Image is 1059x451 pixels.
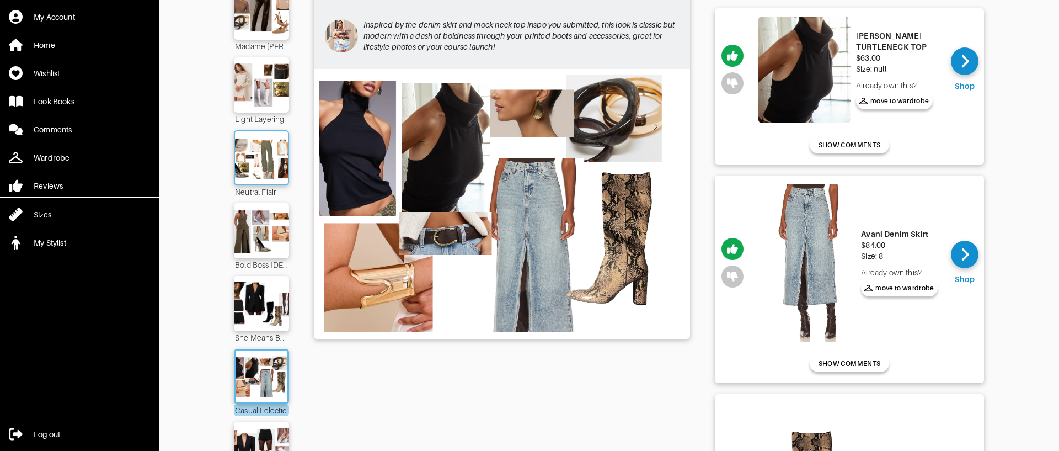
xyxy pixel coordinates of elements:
[810,137,889,153] button: SHOW COMMENTS
[819,140,880,150] span: SHOW COMMENTS
[856,93,933,109] button: move to wardrobe
[234,40,289,52] div: Madame [PERSON_NAME]
[34,96,74,107] div: Look Books
[861,251,938,262] div: Size: 8
[34,12,75,23] div: My Account
[230,209,293,253] img: Outfit Bold Boss Lady
[34,429,60,440] div: Log out
[763,184,855,342] img: Avani Denim Skirt
[856,52,943,63] div: $63.00
[859,96,929,106] span: move to wardrobe
[819,359,880,369] span: SHOW COMMENTS
[34,40,55,51] div: Home
[955,274,975,285] div: Shop
[34,209,51,220] div: Sizes
[34,237,66,248] div: My Stylist
[951,241,978,285] a: Shop
[861,229,938,240] div: Avani Denim Skirt
[234,258,289,270] div: Bold Boss [DEMOGRAPHIC_DATA]
[325,19,358,52] img: avatar
[856,63,943,75] div: Size: null
[363,19,679,52] p: Inspired by the denim skirt and mock neck top inspo you submitted, this look is classic but moder...
[230,63,293,107] img: Outfit Light Layering
[34,181,63,192] div: Reviews
[234,185,289,198] div: Neutral Flair
[232,137,291,179] img: Outfit Neutral Flair
[861,240,938,251] div: $84.00
[955,81,975,92] div: Shop
[758,17,851,123] img: JETT TURTLENECK TOP
[861,280,938,296] button: move to wardrobe
[861,267,938,278] div: Already own this?
[34,124,72,135] div: Comments
[34,68,60,79] div: Wishlist
[319,75,684,332] img: Outfit Casual Eclectic
[232,356,290,397] img: Outfit Casual Eclectic
[856,30,943,52] div: [PERSON_NAME] TURTLENECK TOP
[864,283,934,293] span: move to wardrobe
[234,331,289,343] div: She Means Business
[234,404,289,416] div: Casual Eclectic
[34,152,69,163] div: Wardrobe
[230,282,293,326] img: Outfit She Means Business
[951,47,978,92] a: Shop
[856,80,943,91] div: Already own this?
[234,113,289,125] div: Light Layering
[810,356,889,372] button: SHOW COMMENTS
